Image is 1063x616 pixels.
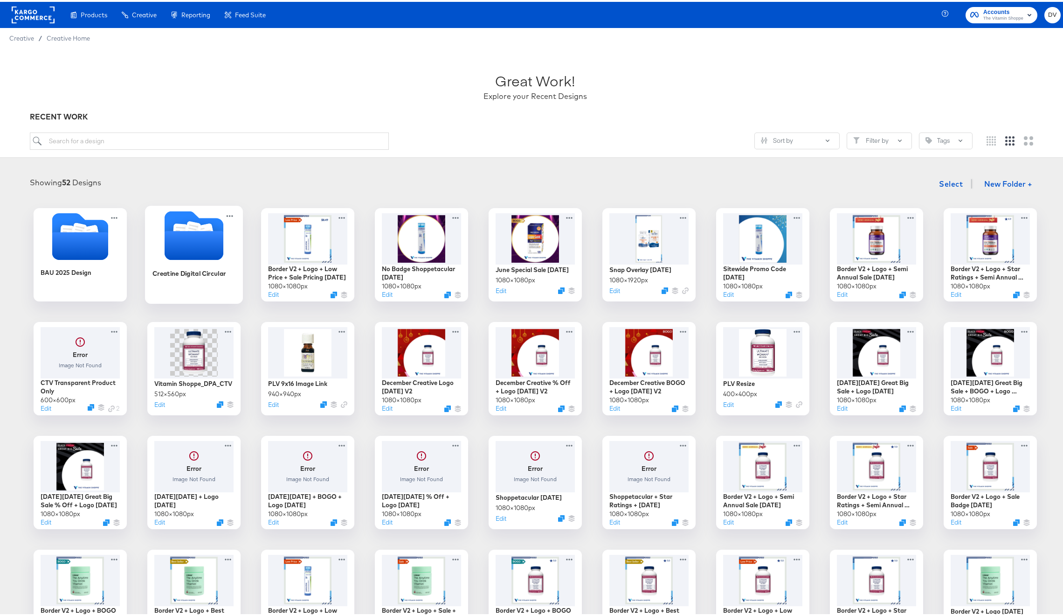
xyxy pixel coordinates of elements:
[34,320,127,413] div: ErrorImage Not FoundCTV Transparent Product Only600×600pxEditDuplicateLink 2
[268,280,308,289] div: 1080 × 1080 px
[34,211,127,258] svg: Folder
[496,285,506,294] button: Edit
[217,399,223,406] button: Duplicate
[382,490,461,508] div: [DATE][DATE] % Off + Logo [DATE]
[496,502,535,511] div: 1080 × 1080 px
[496,512,506,521] button: Edit
[951,605,1023,614] div: Border V2 + Logo [DATE]
[496,274,535,283] div: 1080 × 1080 px
[951,288,961,297] button: Edit
[9,33,34,40] span: Creative
[375,320,468,413] div: December Creative Logo [DATE] V21080×1080pxEditDuplicate
[88,402,94,409] svg: Duplicate
[30,175,101,186] div: Showing Designs
[951,508,990,517] div: 1080 × 1080 px
[41,490,120,508] div: [DATE][DATE] Great Big Sale % Off + Logo [DATE]
[919,131,973,147] button: TagTags
[152,267,226,276] div: Creatine Digital Circular
[558,513,565,520] svg: Duplicate
[108,402,120,411] div: 2
[558,286,565,292] button: Duplicate
[723,516,734,525] button: Edit
[609,490,689,508] div: Shoppetacular + Star Ratings + [DATE]
[951,516,961,525] button: Edit
[154,399,165,407] button: Edit
[81,9,107,17] span: Products
[382,288,393,297] button: Edit
[944,320,1037,413] div: [DATE][DATE] Great Big Sale + BOGO + Logo [DATE]1080×1080pxEditDuplicate
[235,9,266,17] span: Feed Suite
[830,434,923,527] div: Border V2 + Logo + Star Ratings + Semi Annual Sale [DATE]1080×1080pxEditDuplicate
[41,516,51,525] button: Edit
[761,135,767,142] svg: Sliders
[41,377,120,394] div: CTV Transparent Product Only
[444,404,451,410] button: Duplicate
[444,518,451,524] svg: Duplicate
[268,516,279,525] button: Edit
[217,518,223,524] button: Duplicate
[662,286,668,292] svg: Duplicate
[145,209,243,258] svg: Folder
[1024,134,1033,144] svg: Large grid
[899,290,906,296] button: Duplicate
[341,399,347,406] svg: Link
[609,274,648,283] div: 1080 × 1920 px
[786,290,792,296] button: Duplicate
[976,174,1040,192] button: New Folder +
[375,434,468,527] div: ErrorImage Not Found[DATE][DATE] % Off + Logo [DATE]1080×1080pxEditDuplicate
[30,110,1040,120] div: RECENT WORK
[837,508,877,517] div: 1080 × 1080 px
[382,263,461,280] div: No Badge Shoppetacular [DATE]
[495,69,575,89] div: Great Work!
[672,404,678,410] button: Duplicate
[754,131,840,147] button: SlidersSort by
[1013,290,1020,296] button: Duplicate
[261,320,354,413] div: PLV 9x16 Image Link940×940pxEditDuplicate
[489,320,582,413] div: December Creative % Off + Logo [DATE] V21080×1080pxEditDuplicate
[609,377,689,394] div: December Creative BOGO + Logo [DATE] V2
[103,518,110,524] svg: Duplicate
[34,206,127,300] div: BAU 2025 Design
[268,263,347,280] div: Border V2 + Logo + Low Price + Sale Pricing [DATE]
[154,516,165,525] button: Edit
[602,206,696,300] div: Snap Overlay [DATE]1080×1920pxEditDuplicate
[108,404,115,410] svg: Link
[62,176,70,185] strong: 52
[147,434,241,527] div: ErrorImage Not Found[DATE][DATE] + Logo [DATE]1080×1080pxEditDuplicate
[268,388,301,397] div: 940 × 940 px
[723,263,802,280] div: Sitewide Promo Code [DATE]
[382,516,393,525] button: Edit
[30,131,389,148] input: Search for a design
[489,434,582,527] div: ErrorImage Not FoundShoppetacular [DATE]1080×1080pxEditDuplicate
[154,378,232,386] div: Vitamin Shoppe_DPA_CTV
[496,402,506,411] button: Edit
[331,518,337,524] svg: Duplicate
[837,263,916,280] div: Border V2 + Logo + Semi Annual Sale [DATE]
[145,204,243,302] div: Creatine Digital Circular
[837,280,877,289] div: 1080 × 1080 px
[268,508,308,517] div: 1080 × 1080 px
[786,518,792,524] svg: Duplicate
[837,402,848,411] button: Edit
[382,402,393,411] button: Edit
[951,280,990,289] div: 1080 × 1080 px
[34,434,127,527] div: [DATE][DATE] Great Big Sale % Off + Logo [DATE]1080×1080pxEditDuplicate
[1013,518,1020,524] svg: Duplicate
[320,399,327,406] svg: Duplicate
[1005,134,1015,144] svg: Medium grid
[939,175,963,189] span: Select
[496,264,569,273] div: June Special Sale [DATE]
[1044,5,1061,21] button: DV
[983,6,1023,15] span: Accounts
[41,402,51,411] button: Edit
[609,516,620,525] button: Edit
[899,518,906,524] button: Duplicate
[951,490,1030,508] div: Border V2 + Logo + Sale Badge [DATE]
[837,516,848,525] button: Edit
[496,394,535,403] div: 1080 × 1080 px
